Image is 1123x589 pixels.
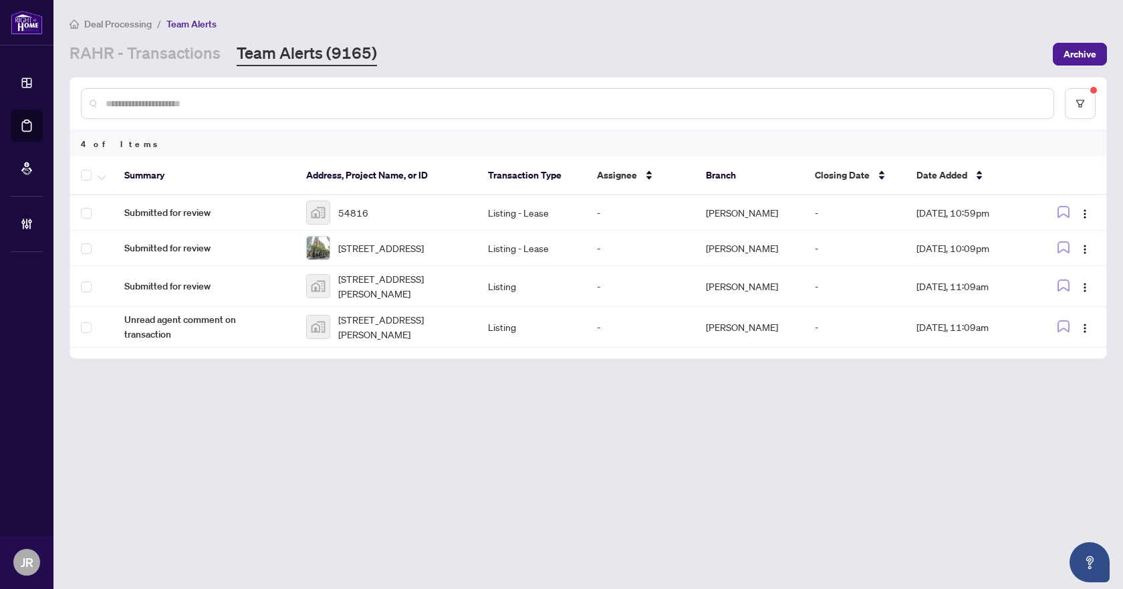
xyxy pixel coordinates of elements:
td: Listing - Lease [477,231,586,266]
button: Logo [1074,237,1096,259]
button: Logo [1074,202,1096,223]
a: Team Alerts (9165) [237,42,377,66]
td: [PERSON_NAME] [695,195,804,231]
span: Unread agent comment on transaction [124,312,285,342]
button: Logo [1074,316,1096,338]
th: Assignee [586,156,695,195]
td: [PERSON_NAME] [695,307,804,348]
img: Logo [1080,323,1090,334]
span: Date Added [916,168,967,183]
button: Open asap [1070,542,1110,582]
div: 4 of Items [70,131,1106,156]
th: Summary [114,156,295,195]
span: Deal Processing [84,18,152,30]
span: Submitted for review [124,205,285,220]
span: filter [1076,99,1085,108]
img: thumbnail-img [307,201,330,224]
span: 54816 [338,205,368,220]
td: [DATE], 11:09am [906,266,1037,307]
td: - [586,195,695,231]
img: logo [11,10,43,35]
img: thumbnail-img [307,275,330,298]
span: home [70,19,79,29]
td: [DATE], 10:59pm [906,195,1037,231]
td: Listing [477,307,586,348]
th: Address, Project Name, or ID [295,156,477,195]
th: Closing Date [804,156,906,195]
td: - [804,307,906,348]
td: - [804,266,906,307]
span: Closing Date [815,168,870,183]
th: Transaction Type [477,156,586,195]
th: Date Added [906,156,1037,195]
span: [STREET_ADDRESS][PERSON_NAME] [338,271,467,301]
button: filter [1065,88,1096,119]
td: - [804,195,906,231]
span: [STREET_ADDRESS][PERSON_NAME] [338,312,467,342]
td: - [586,266,695,307]
td: - [804,231,906,266]
td: [PERSON_NAME] [695,231,804,266]
span: [STREET_ADDRESS] [338,241,424,255]
img: thumbnail-img [307,237,330,259]
img: thumbnail-img [307,316,330,338]
a: RAHR - Transactions [70,42,221,66]
td: [DATE], 10:09pm [906,231,1037,266]
button: Archive [1053,43,1107,66]
td: [PERSON_NAME] [695,266,804,307]
td: - [586,307,695,348]
td: - [586,231,695,266]
img: Logo [1080,209,1090,219]
span: Team Alerts [166,18,217,30]
img: Logo [1080,282,1090,293]
td: Listing [477,266,586,307]
td: [DATE], 11:09am [906,307,1037,348]
img: Logo [1080,244,1090,255]
button: Logo [1074,275,1096,297]
span: Archive [1064,43,1096,65]
span: JR [21,553,33,572]
th: Branch [695,156,804,195]
span: Submitted for review [124,279,285,293]
li: / [157,16,161,31]
td: Listing - Lease [477,195,586,231]
span: Assignee [597,168,637,183]
span: Submitted for review [124,241,285,255]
